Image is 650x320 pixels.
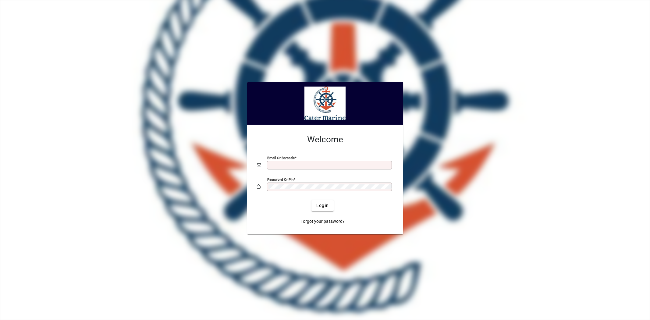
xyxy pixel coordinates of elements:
[316,202,329,209] span: Login
[257,134,393,145] h2: Welcome
[298,216,347,227] a: Forgot your password?
[267,155,295,160] mat-label: Email or Barcode
[300,218,345,225] span: Forgot your password?
[267,177,293,181] mat-label: Password or Pin
[311,200,334,211] button: Login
